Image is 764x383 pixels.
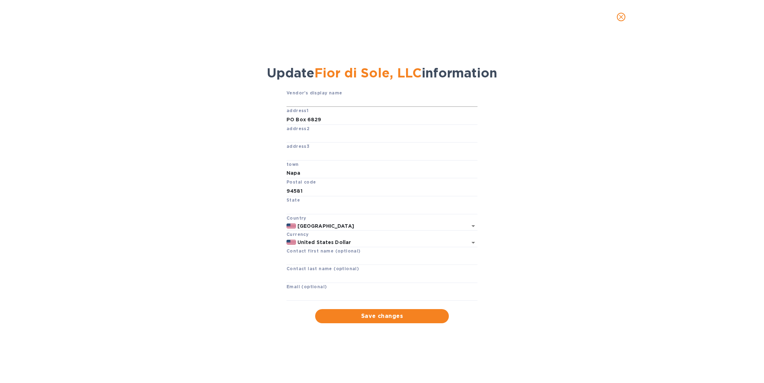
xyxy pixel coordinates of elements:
span: Update information [267,65,497,81]
img: USD [286,240,296,245]
button: Save changes [315,309,449,323]
b: Vendor's display name [286,90,342,95]
b: Email (optional) [286,284,327,289]
img: US [286,224,296,228]
button: Open [468,238,478,248]
b: State [286,197,300,203]
b: Country [286,215,306,221]
b: Postal code [286,179,316,185]
b: address2 [286,126,309,131]
b: Contact last name (optional) [286,266,359,271]
b: address3 [286,144,309,149]
b: address1 [286,108,308,113]
b: Contact first name (optional) [286,248,361,254]
b: town [286,162,299,167]
span: Fior di Sole, LLC [314,65,422,81]
button: close [613,8,630,25]
button: Open [468,221,478,231]
b: Currency [286,232,308,237]
span: Save changes [321,312,443,320]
